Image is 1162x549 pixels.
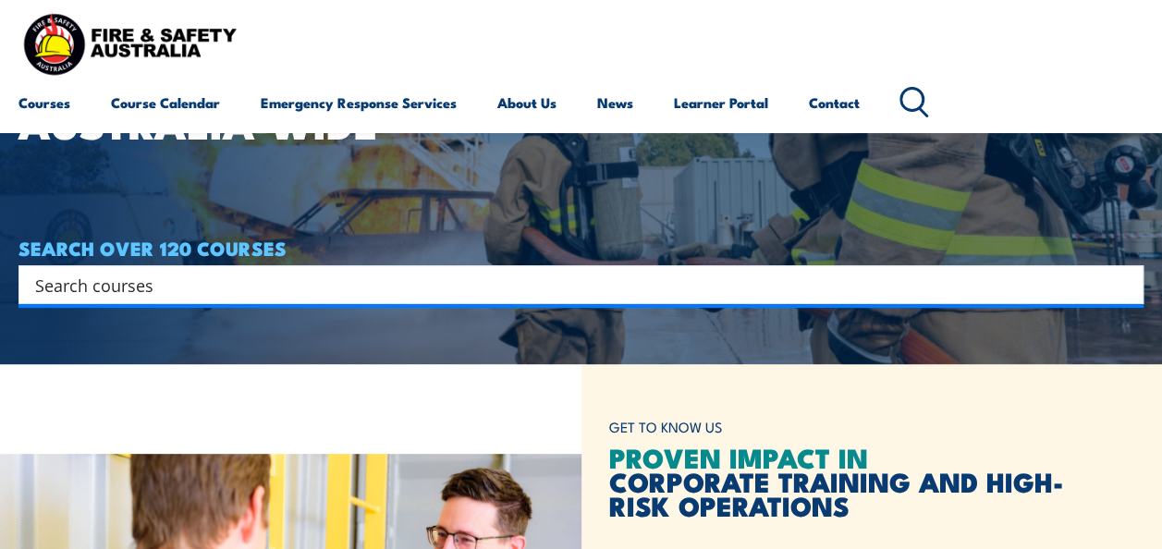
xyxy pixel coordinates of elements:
a: Learner Portal [674,80,768,125]
a: Course Calendar [111,80,220,125]
a: Contact [809,80,860,125]
a: Emergency Response Services [261,80,457,125]
form: Search form [39,272,1107,298]
h6: GET TO KNOW US [609,410,1116,445]
a: News [597,80,633,125]
a: About Us [497,80,557,125]
span: PROVEN IMPACT IN [609,435,868,478]
h4: SEARCH OVER 120 COURSES [18,238,1144,258]
a: Courses [18,80,70,125]
h2: CORPORATE TRAINING AND HIGH-RISK OPERATIONS [609,445,1116,517]
input: Search input [35,271,1103,299]
button: Search magnifier button [1111,272,1137,298]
